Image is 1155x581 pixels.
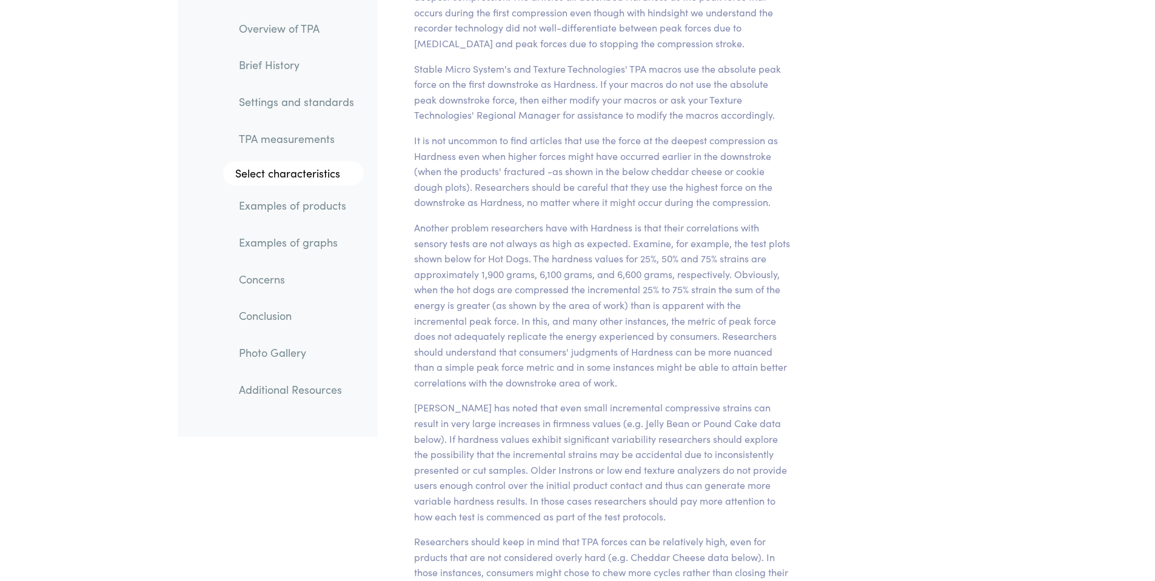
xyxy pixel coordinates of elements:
a: Photo Gallery [229,339,364,367]
p: It is not uncommon to find articles that use the force at the deepest compression as Hardness eve... [414,133,792,210]
a: TPA measurements [229,125,364,153]
a: Concerns [229,265,364,293]
a: Brief History [229,51,364,79]
a: Conclusion [229,302,364,330]
a: Examples of graphs [229,228,364,256]
p: [PERSON_NAME] has noted that even small incremental compressive strains can result in very large ... [414,400,792,524]
p: Another problem researchers have with Hardness is that their correlations with sensory tests are ... [414,220,792,391]
a: Select characteristics [223,162,364,186]
p: Stable Micro System's and Texture Technologies' TPA macros use the absolute peak force on the fir... [414,61,792,123]
a: Additional Resources [229,376,364,403]
a: Examples of products [229,192,364,220]
a: Overview of TPA [229,15,364,42]
a: Settings and standards [229,88,364,116]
